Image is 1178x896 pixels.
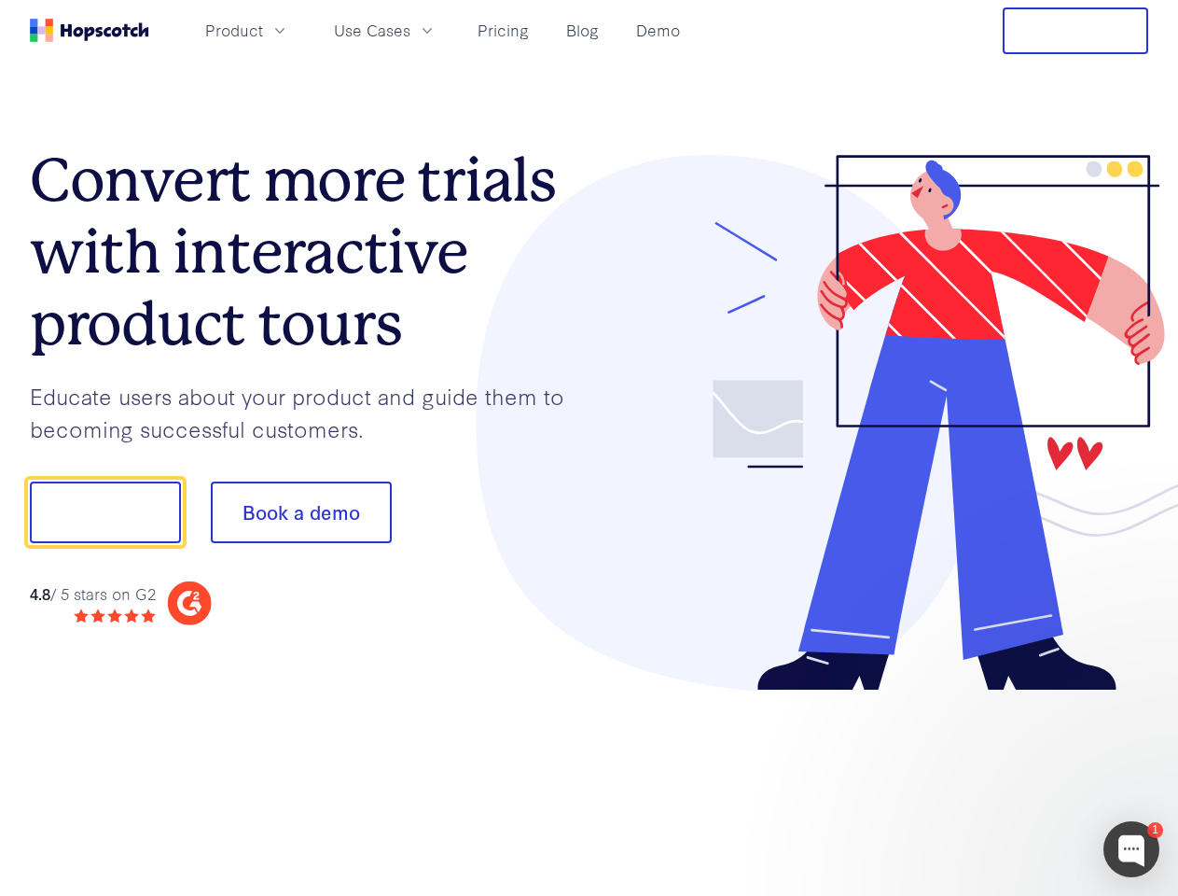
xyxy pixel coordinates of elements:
button: Product [194,15,300,46]
button: Book a demo [211,482,392,543]
h1: Convert more trials with interactive product tours [30,145,589,359]
span: Product [205,19,263,42]
a: Blog [559,15,606,46]
div: / 5 stars on G2 [30,582,156,606]
a: Home [30,19,149,42]
a: Pricing [470,15,536,46]
a: Demo [629,15,687,46]
strong: 4.8 [30,582,50,604]
p: Educate users about your product and guide them to becoming successful customers. [30,380,589,444]
button: Show me! [30,482,181,543]
span: Use Cases [334,19,410,42]
button: Free Trial [1003,7,1148,54]
button: Use Cases [323,15,448,46]
div: 1 [1147,822,1163,838]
